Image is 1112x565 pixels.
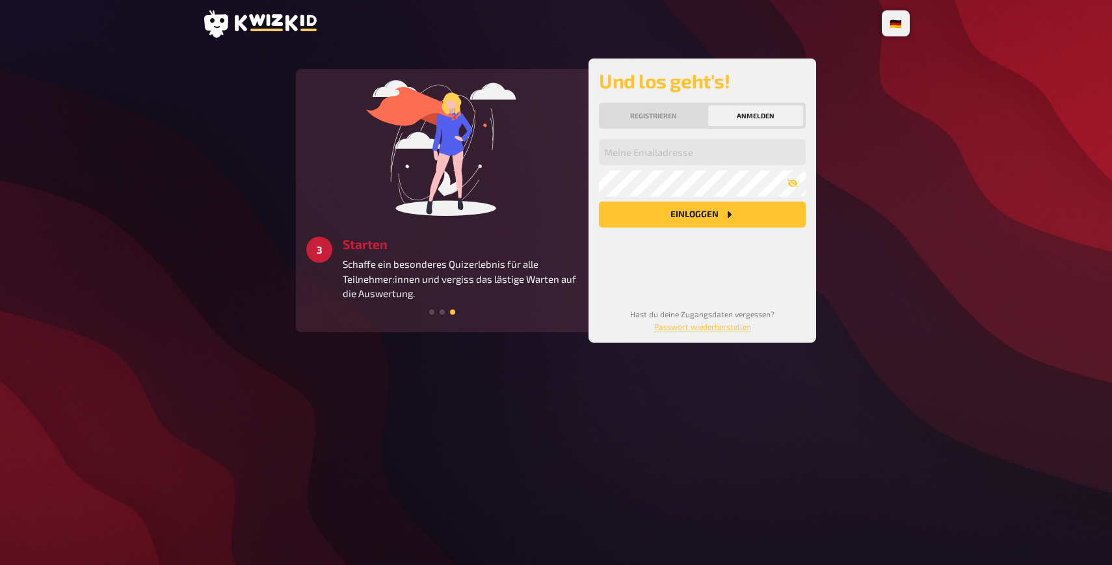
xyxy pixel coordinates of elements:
button: Einloggen [599,202,806,228]
button: Registrieren [602,105,706,126]
a: Passwort wiederherstellen [654,322,751,331]
img: start [345,79,540,216]
h3: Starten [343,237,578,252]
button: Anmelden [708,105,803,126]
p: Schaffe ein besonderes Quizerlebnis für alle Teilnehmer:innen und vergiss das lästige Warten auf ... [343,257,578,301]
small: Hast du deine Zugangsdaten vergessen? [630,309,774,331]
input: Meine Emailadresse [599,139,806,165]
h2: Und los geht's! [599,69,806,92]
li: 🇩🇪 [884,13,907,34]
div: 3 [306,237,332,263]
